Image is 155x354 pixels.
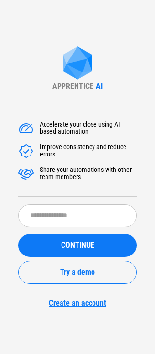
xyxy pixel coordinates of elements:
img: Apprentice AI [58,46,97,82]
div: APPRENTICE [52,82,93,91]
button: CONTINUE [18,234,137,257]
button: Try a demo [18,261,137,284]
a: Create an account [18,298,137,308]
div: AI [96,82,103,91]
img: Accelerate [18,143,34,159]
img: Accelerate [18,121,34,136]
div: Accelerate your close using AI based automation [40,121,137,136]
img: Accelerate [18,166,34,182]
div: Share your automations with other team members [40,166,137,182]
div: Improve consistency and reduce errors [40,143,137,159]
span: Try a demo [60,269,95,276]
span: CONTINUE [61,241,94,249]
